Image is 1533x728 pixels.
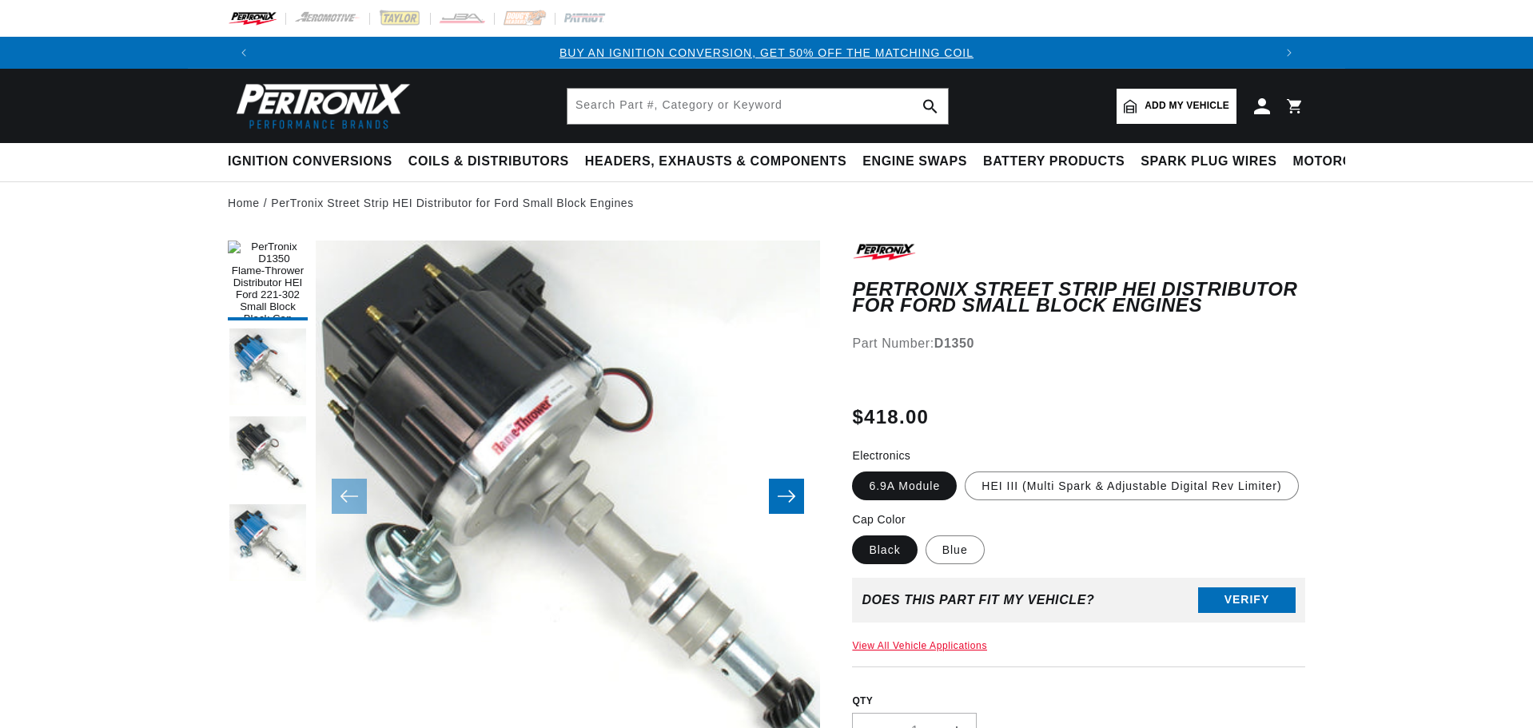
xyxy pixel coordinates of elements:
label: Black [852,535,917,564]
span: Ignition Conversions [228,153,392,170]
a: Home [228,194,260,212]
span: Battery Products [983,153,1125,170]
summary: Engine Swaps [854,143,975,181]
img: Pertronix [228,78,412,133]
legend: Cap Color [852,511,907,528]
span: Headers, Exhausts & Components [585,153,846,170]
input: Search Part #, Category or Keyword [567,89,948,124]
a: BUY AN IGNITION CONVERSION, GET 50% OFF THE MATCHING COIL [559,46,974,59]
summary: Spark Plug Wires [1133,143,1284,181]
summary: Battery Products [975,143,1133,181]
button: Load image 4 in gallery view [228,504,308,584]
div: Announcement [260,44,1273,62]
a: Add my vehicle [1117,89,1236,124]
button: Slide right [769,479,804,514]
summary: Motorcycle [1285,143,1396,181]
span: Coils & Distributors [408,153,569,170]
button: Load image 2 in gallery view [228,328,308,408]
div: 1 of 3 [260,44,1273,62]
button: Translation missing: en.sections.announcements.next_announcement [1273,37,1305,69]
label: QTY [852,694,1305,708]
strong: D1350 [934,336,974,350]
button: Slide left [332,479,367,514]
span: Engine Swaps [862,153,967,170]
a: View All Vehicle Applications [852,640,987,651]
button: Load image 3 in gallery view [228,416,308,496]
span: Add my vehicle [1145,98,1229,113]
span: $418.00 [852,403,929,432]
a: PerTronix Street Strip HEI Distributor for Ford Small Block Engines [271,194,634,212]
label: Blue [926,535,985,564]
h1: PerTronix Street Strip HEI Distributor for Ford Small Block Engines [852,281,1305,314]
nav: breadcrumbs [228,194,1305,212]
slideshow-component: Translation missing: en.sections.announcements.announcement_bar [188,37,1345,69]
summary: Headers, Exhausts & Components [577,143,854,181]
span: Spark Plug Wires [1141,153,1276,170]
span: Motorcycle [1293,153,1388,170]
button: Load image 1 in gallery view [228,241,308,320]
label: HEI III (Multi Spark & Adjustable Digital Rev Limiter) [965,471,1298,500]
summary: Coils & Distributors [400,143,577,181]
div: Part Number: [852,333,1305,354]
button: search button [913,89,948,124]
legend: Electronics [852,448,912,464]
button: Verify [1198,587,1296,613]
label: 6.9A Module [852,471,957,500]
div: Does This part fit My vehicle? [862,593,1094,607]
summary: Ignition Conversions [228,143,400,181]
button: Translation missing: en.sections.announcements.previous_announcement [228,37,260,69]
